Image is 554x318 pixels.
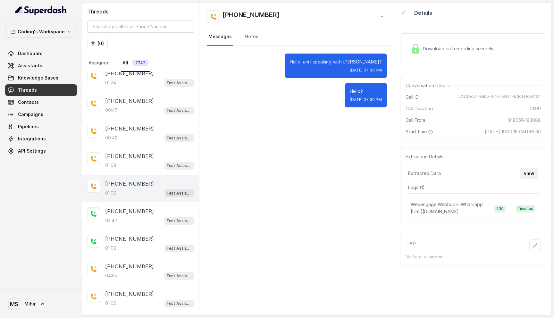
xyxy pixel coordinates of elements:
[406,239,416,251] p: Tags
[18,63,42,69] span: Assistants
[350,97,382,102] span: [DATE] 07:30 PM
[408,184,538,191] p: Logs ( 1 )
[105,79,116,86] p: 01:24
[105,207,154,215] p: [PHONE_NUMBER]
[5,26,77,38] button: Coding's Workspace
[458,94,541,100] span: 5033bc31-8eb5-477c-9524-bddfe1ce6f34
[121,54,150,72] a: All7747
[411,44,420,54] img: Lock Icon
[105,125,154,132] p: [PHONE_NUMBER]
[18,136,46,142] span: Integrations
[166,190,192,197] p: Test Assistant-3
[105,162,116,169] p: 01:08
[18,50,43,57] span: Dashboard
[494,205,506,213] span: 200
[485,129,541,135] span: [DATE] 19:30:18 GMT+5:30
[530,105,541,112] span: 01:09
[18,148,46,154] span: API Settings
[406,254,541,260] p: No tags assigned
[105,272,117,279] p: 04:55
[105,107,118,113] p: 00:47
[18,111,43,118] span: Campaigns
[207,28,233,46] a: Messages
[411,201,483,208] p: Webengage Webhook- Whatsapp
[5,84,77,96] a: Threads
[18,75,58,81] span: Knowledge Bases
[406,82,452,89] span: Conversation Details
[87,21,194,33] input: Search by Call ID or Phone Number
[105,245,116,251] p: 01:09
[105,290,154,298] p: [PHONE_NUMBER]
[18,28,65,36] p: Coding's Workspace
[290,59,382,65] p: Hello, am I speaking with [PERSON_NAME]?
[87,8,194,15] h2: Threads
[18,99,39,105] span: Contacts
[5,96,77,108] a: Contacts
[105,152,154,160] p: [PHONE_NUMBER]
[5,60,77,71] a: Assistants
[87,38,108,49] button: (0)
[166,135,192,141] p: Test Assistant-3
[406,105,433,112] span: Call Duration
[166,80,192,86] p: Test Assistant-3
[423,46,496,52] span: Download call recording securely
[87,54,111,72] a: Assigned
[132,60,149,66] span: 7747
[5,133,77,145] a: Integrations
[350,68,382,73] span: [DATE] 07:30 PM
[243,28,260,46] a: Notes
[166,245,192,252] p: Test Assistant-3
[408,170,441,177] span: Extracted Data
[5,109,77,120] a: Campaigns
[406,94,419,100] span: Call ID
[105,135,117,141] p: 00:42
[18,87,37,93] span: Threads
[15,5,67,15] img: light.svg
[105,190,116,196] p: 01:09
[406,129,434,135] span: Start time
[105,70,154,77] p: [PHONE_NUMBER]
[166,218,192,224] p: Test Assistant-3
[5,121,77,132] a: Pipelines
[222,10,280,23] h2: [PHONE_NUMBER]
[406,117,425,123] span: Call From
[5,48,77,59] a: Dashboard
[105,263,154,270] p: [PHONE_NUMBER]
[350,88,382,95] p: Hello?
[508,117,541,123] span: 918056483088
[105,235,154,243] p: [PHONE_NUMBER]
[516,205,535,213] span: finished
[207,28,387,46] nav: Tabs
[18,123,39,130] span: Pipelines
[105,300,116,306] p: 01:02
[24,301,36,307] span: Mihir
[87,54,194,72] nav: Tabs
[105,217,117,224] p: 02:42
[411,209,459,214] span: [URL][DOMAIN_NAME]
[166,273,192,279] p: Test Assistant-3
[105,97,154,105] p: [PHONE_NUMBER]
[520,168,538,179] button: view
[10,301,18,307] text: MS
[414,9,432,17] p: Details
[5,72,77,84] a: Knowledge Bases
[166,107,192,114] p: Test Assistant-3
[5,145,77,157] a: API Settings
[5,295,77,313] a: Mihir
[166,163,192,169] p: Test Assistant-3
[406,154,446,160] span: Extraction Details
[105,180,154,188] p: [PHONE_NUMBER]
[166,300,192,307] p: Test Assistant-3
